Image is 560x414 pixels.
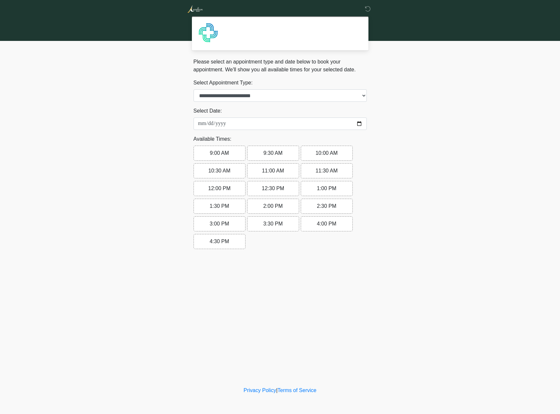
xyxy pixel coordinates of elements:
span: 3:00 PM [210,221,229,226]
span: 12:00 PM [208,186,230,191]
span: 10:30 AM [208,168,230,173]
span: 9:30 AM [263,150,283,156]
a: Terms of Service [278,387,316,393]
span: 9:00 AM [210,150,229,156]
span: 1:30 PM [210,203,229,209]
span: 11:00 AM [262,168,284,173]
span: 4:30 PM [210,239,229,244]
label: Available Times: [194,135,231,143]
a: | [276,387,278,393]
span: 1:00 PM [317,186,336,191]
span: 12:30 PM [262,186,284,191]
span: 10:00 AM [315,150,338,156]
span: 3:30 PM [263,221,283,226]
span: 11:30 AM [315,168,338,173]
span: 4:00 PM [317,221,336,226]
p: Please select an appointment type and date below to book your appointment. We'll show you all ava... [194,58,367,74]
span: 2:00 PM [263,203,283,209]
img: Agent Avatar [198,23,218,43]
img: Aurelion Med Spa Logo [187,5,203,13]
label: Select Date: [194,107,222,115]
span: 2:30 PM [317,203,336,209]
label: Select Appointment Type: [194,79,253,87]
a: Privacy Policy [244,387,276,393]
